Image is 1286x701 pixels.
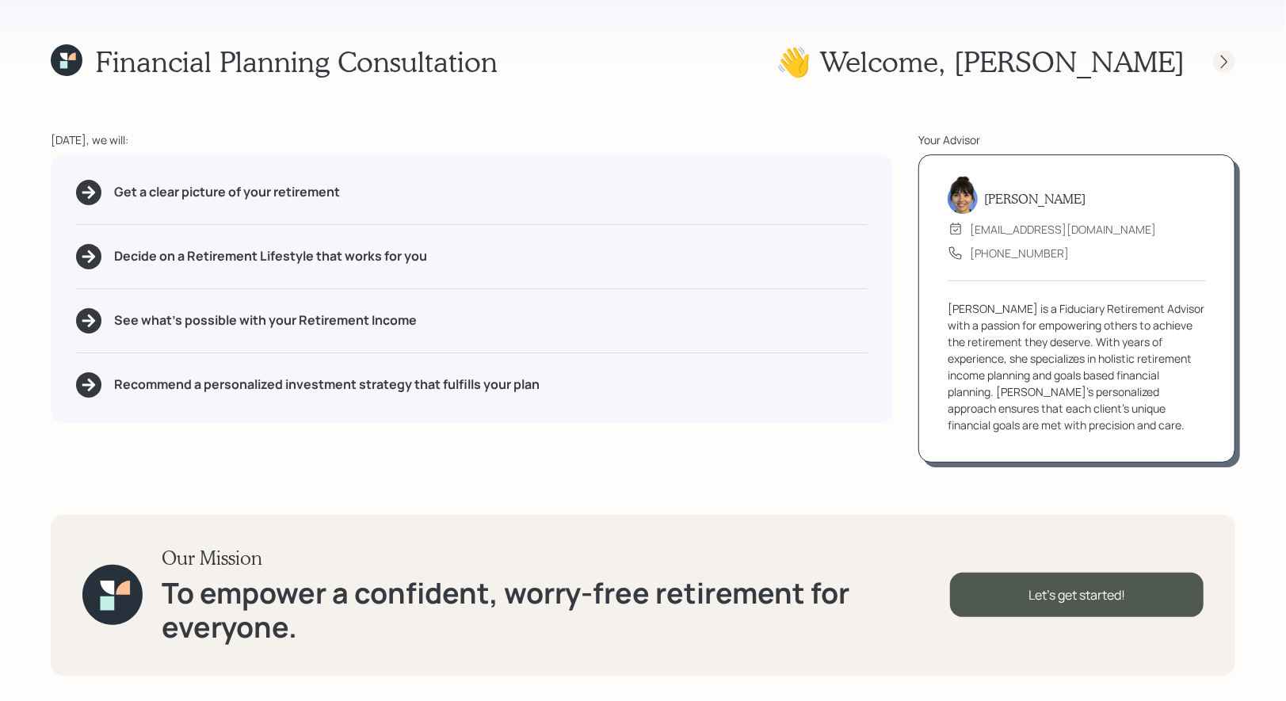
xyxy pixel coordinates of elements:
[970,245,1069,261] div: [PHONE_NUMBER]
[948,300,1206,433] div: [PERSON_NAME] is a Fiduciary Retirement Advisor with a passion for empowering others to achieve t...
[95,44,498,78] h1: Financial Planning Consultation
[51,131,893,148] div: [DATE], we will:
[950,573,1204,617] div: Let's get started!
[162,576,950,644] h1: To empower a confident, worry-free retirement for everyone.
[114,249,427,264] h5: Decide on a Retirement Lifestyle that works for you
[918,131,1235,148] div: Your Advisor
[114,313,417,328] h5: See what's possible with your Retirement Income
[948,176,978,214] img: treva-nostdahl-headshot.png
[984,191,1086,206] h5: [PERSON_NAME]
[970,221,1156,238] div: [EMAIL_ADDRESS][DOMAIN_NAME]
[114,377,540,392] h5: Recommend a personalized investment strategy that fulfills your plan
[776,44,1185,78] h1: 👋 Welcome , [PERSON_NAME]
[114,185,340,200] h5: Get a clear picture of your retirement
[162,547,950,570] h3: Our Mission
